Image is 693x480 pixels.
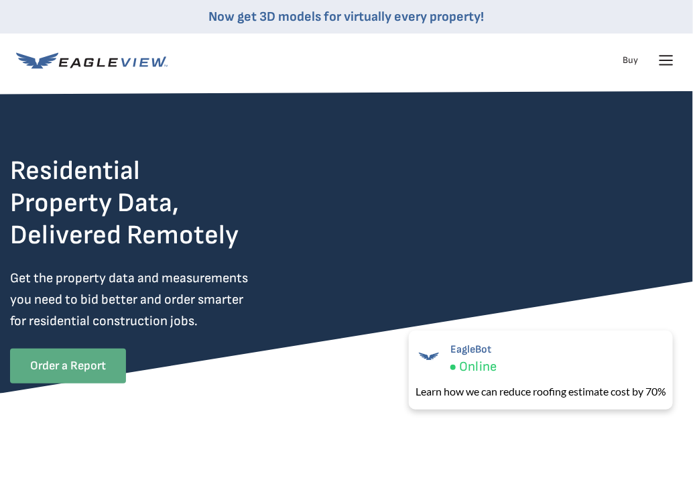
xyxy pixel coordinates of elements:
[416,383,666,400] div: Learn how we can reduce roofing estimate cost by 70%
[450,343,497,356] span: EagleBot
[10,155,239,251] h2: Residential Property Data, Delivered Remotely
[209,9,485,25] a: Now get 3D models for virtually every property!
[623,54,638,66] a: Buy
[10,349,126,383] a: Order a Report
[10,267,259,332] p: Get the property data and measurements you need to bid better and order smarter for residential c...
[416,343,442,370] img: EagleBot
[459,359,497,375] span: Online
